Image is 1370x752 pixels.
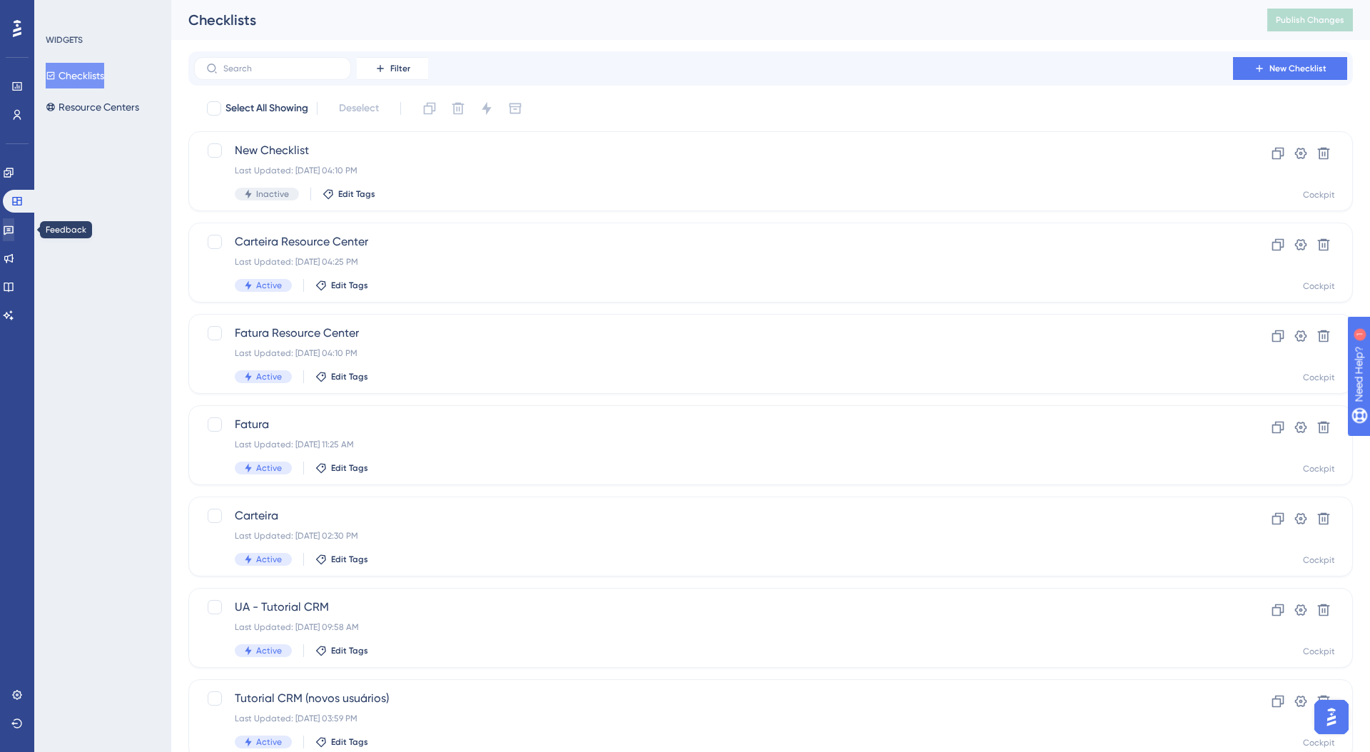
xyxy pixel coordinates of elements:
div: Cockpit [1303,280,1335,292]
span: Active [256,554,282,565]
span: UA - Tutorial CRM [235,599,1192,616]
span: Active [256,645,282,656]
span: Edit Tags [331,554,368,565]
iframe: UserGuiding AI Assistant Launcher [1310,696,1353,738]
button: New Checklist [1233,57,1347,80]
div: Cockpit [1303,646,1335,657]
span: Need Help? [34,4,89,21]
span: Edit Tags [331,736,368,748]
button: Edit Tags [315,371,368,382]
div: 1 [99,7,103,19]
button: Edit Tags [323,188,375,200]
div: Last Updated: [DATE] 04:10 PM [235,347,1192,359]
div: Cockpit [1303,554,1335,566]
span: New Checklist [1269,63,1326,74]
span: Inactive [256,188,289,200]
input: Search [223,63,339,73]
span: Edit Tags [331,371,368,382]
span: Active [256,371,282,382]
span: Deselect [339,100,379,117]
span: Carteira Resource Center [235,233,1192,250]
span: Edit Tags [331,280,368,291]
button: Edit Tags [315,736,368,748]
button: Edit Tags [315,280,368,291]
span: Select All Showing [225,100,308,117]
button: Edit Tags [315,645,368,656]
span: Active [256,462,282,474]
span: Publish Changes [1276,14,1344,26]
button: Checklists [46,63,104,88]
div: Last Updated: [DATE] 03:59 PM [235,713,1192,724]
div: Last Updated: [DATE] 09:58 AM [235,621,1192,633]
div: Cockpit [1303,372,1335,383]
div: Last Updated: [DATE] 11:25 AM [235,439,1192,450]
div: Cockpit [1303,189,1335,200]
div: Checklists [188,10,1232,30]
button: Edit Tags [315,554,368,565]
span: New Checklist [235,142,1192,159]
span: Filter [390,63,410,74]
div: Cockpit [1303,737,1335,748]
button: Deselect [326,96,392,121]
button: Publish Changes [1267,9,1353,31]
span: Edit Tags [331,645,368,656]
button: Filter [357,57,428,80]
span: Edit Tags [331,462,368,474]
span: Tutorial CRM (novos usuários) [235,690,1192,707]
button: Edit Tags [315,462,368,474]
div: Last Updated: [DATE] 04:10 PM [235,165,1192,176]
div: Cockpit [1303,463,1335,474]
span: Edit Tags [338,188,375,200]
div: WIDGETS [46,34,83,46]
div: Last Updated: [DATE] 04:25 PM [235,256,1192,268]
span: Fatura Resource Center [235,325,1192,342]
div: Last Updated: [DATE] 02:30 PM [235,530,1192,542]
span: Fatura [235,416,1192,433]
span: Carteira [235,507,1192,524]
button: Resource Centers [46,94,139,120]
span: Active [256,280,282,291]
span: Active [256,736,282,748]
